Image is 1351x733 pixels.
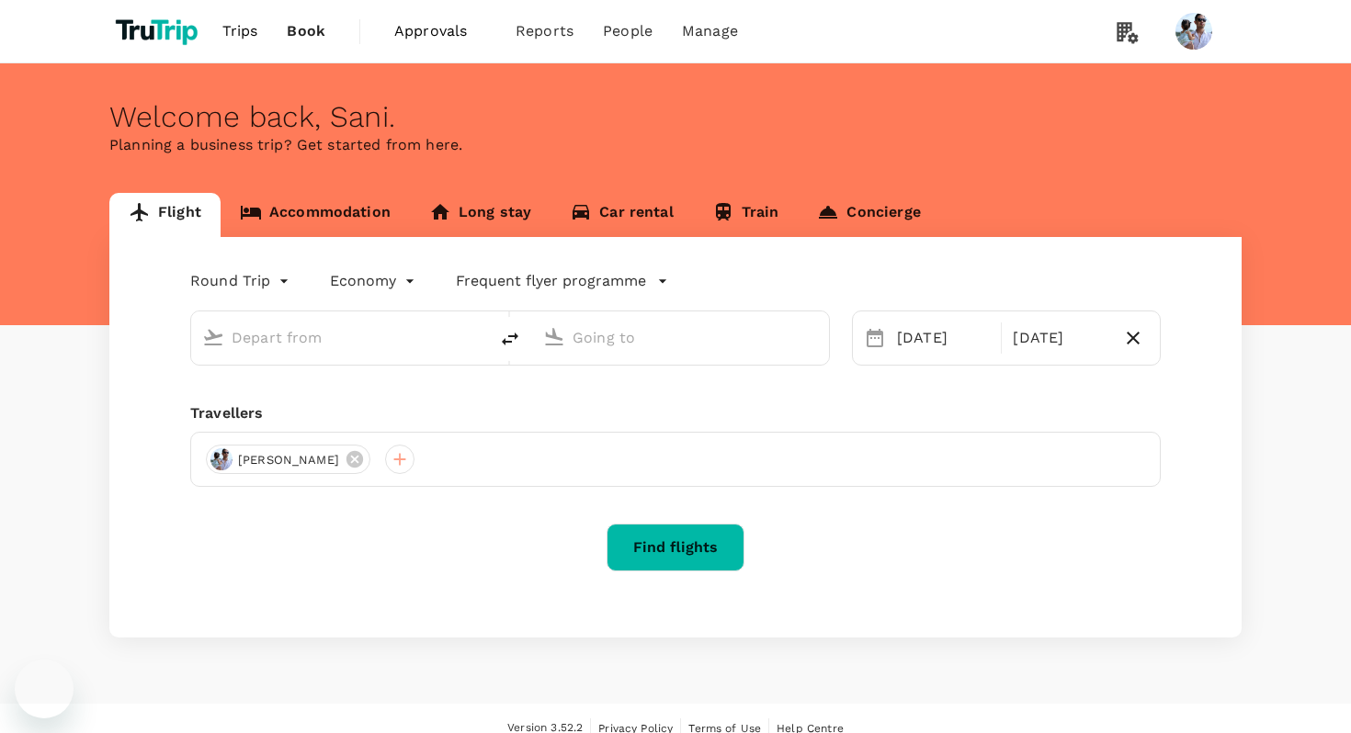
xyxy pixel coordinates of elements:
[682,20,738,42] span: Manage
[190,266,293,296] div: Round Trip
[456,270,646,292] p: Frequent flyer programme
[456,270,668,292] button: Frequent flyer programme
[890,320,997,356] div: [DATE]
[210,448,233,470] img: avatar-6695f0dd85a4d.png
[15,660,74,718] iframe: Button to launch messaging window
[109,100,1242,134] div: Welcome back , Sani .
[221,193,410,237] a: Accommodation
[1005,320,1113,356] div: [DATE]
[573,323,790,352] input: Going to
[232,323,449,352] input: Depart from
[693,193,799,237] a: Train
[287,20,325,42] span: Book
[816,335,820,339] button: Open
[1175,13,1212,50] img: Sani Gouw
[222,20,258,42] span: Trips
[488,317,532,361] button: delete
[190,402,1161,424] div: Travellers
[227,451,350,469] span: [PERSON_NAME]
[109,11,208,51] img: TruTrip logo
[410,193,551,237] a: Long stay
[798,193,939,237] a: Concierge
[603,20,653,42] span: People
[206,445,370,474] div: [PERSON_NAME]
[475,335,479,339] button: Open
[516,20,573,42] span: Reports
[330,266,419,296] div: Economy
[394,20,486,42] span: Approvals
[551,193,693,237] a: Car rental
[607,524,744,571] button: Find flights
[109,134,1242,156] p: Planning a business trip? Get started from here.
[109,193,221,237] a: Flight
